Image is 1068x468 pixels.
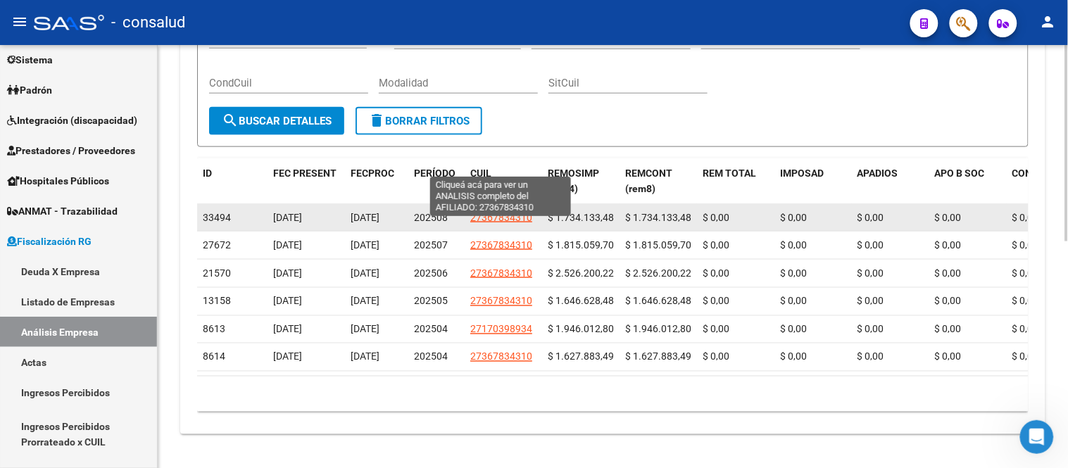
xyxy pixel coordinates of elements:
span: $ 1.734.133,48 [548,212,614,223]
span: 202504 [414,351,448,362]
span: [DATE] [273,212,302,223]
span: 8613 [203,324,225,335]
span: 27170398934 [470,324,532,335]
span: $ 1.815.059,70 [625,239,691,251]
span: 27367834310 [470,351,532,362]
span: [DATE] [273,351,302,362]
span: $ 1.627.883,49 [548,351,614,362]
span: $ 0,00 [703,296,729,307]
span: $ 0,00 [1012,324,1039,335]
span: [DATE] [351,212,379,223]
span: [DATE] [273,324,302,335]
span: 33494 [203,212,231,223]
datatable-header-cell: APO B SOC [929,158,1007,205]
button: Borrar Filtros [356,107,482,135]
span: $ 0,00 [1012,212,1039,223]
span: $ 0,00 [935,239,962,251]
span: $ 0,00 [780,324,807,335]
span: $ 0,00 [780,212,807,223]
span: ID [203,167,212,179]
span: 27367834310 [470,296,532,307]
span: $ 0,00 [1012,351,1039,362]
datatable-header-cell: CUIL [465,158,542,205]
datatable-header-cell: REMOSIMP (rem4) [542,158,620,205]
span: 202508 [414,212,448,223]
mat-icon: person [1040,13,1057,30]
mat-icon: search [222,112,239,129]
span: $ 0,00 [857,267,884,279]
span: REM TOTAL [703,167,756,179]
span: APADIOS [857,167,898,179]
span: PERÍODO [414,167,456,179]
span: $ 0,00 [935,212,962,223]
span: 27367834310 [470,267,532,279]
iframe: Intercom live chat [1020,420,1054,454]
span: $ 0,00 [780,351,807,362]
span: Borrar Filtros [368,115,470,127]
span: IMPOSAD [780,167,824,179]
button: Buscar Detalles [209,107,344,135]
span: $ 0,00 [857,351,884,362]
span: APO B SOC [935,167,985,179]
span: $ 2.526.200,22 [625,267,691,279]
span: $ 1.646.628,48 [548,296,614,307]
span: Prestadores / Proveedores [7,143,135,158]
span: $ 1.946.012,80 [548,324,614,335]
span: [DATE] [351,296,379,307]
datatable-header-cell: IMPOSAD [774,158,852,205]
span: $ 0,00 [935,324,962,335]
span: Integración (discapacidad) [7,113,137,128]
span: [DATE] [273,267,302,279]
span: [DATE] [351,324,379,335]
span: [DATE] [351,267,379,279]
span: 13158 [203,296,231,307]
span: $ 0,00 [780,267,807,279]
span: $ 0,00 [780,296,807,307]
span: REMCONT (rem8) [625,167,672,195]
span: Fiscalización RG [7,234,92,249]
span: FECPROC [351,167,394,179]
span: $ 0,00 [935,296,962,307]
span: ANMAT - Trazabilidad [7,203,118,219]
span: $ 0,00 [935,267,962,279]
span: 27367834310 [470,212,532,223]
datatable-header-cell: PERÍODO [408,158,465,205]
span: Hospitales Públicos [7,173,109,189]
span: $ 0,00 [780,239,807,251]
span: 27672 [203,239,231,251]
span: 202504 [414,324,448,335]
span: $ 2.526.200,22 [548,267,614,279]
span: $ 0,00 [857,212,884,223]
span: $ 0,00 [935,351,962,362]
datatable-header-cell: APADIOS [852,158,929,205]
span: 27367834310 [470,239,532,251]
mat-icon: delete [368,112,385,129]
span: - consalud [111,7,185,38]
span: Buscar Detalles [222,115,332,127]
datatable-header-cell: FECPROC [345,158,408,205]
datatable-header-cell: FEC PRESENT [268,158,345,205]
span: $ 0,00 [857,324,884,335]
span: $ 1.646.628,48 [625,296,691,307]
span: 202505 [414,296,448,307]
datatable-header-cell: ID [197,158,268,205]
span: $ 1.734.133,48 [625,212,691,223]
datatable-header-cell: REM TOTAL [697,158,774,205]
span: [DATE] [273,296,302,307]
span: $ 0,00 [1012,267,1039,279]
span: $ 0,00 [703,212,729,223]
span: $ 0,00 [703,324,729,335]
span: $ 1.627.883,49 [625,351,691,362]
span: $ 1.946.012,80 [625,324,691,335]
span: 8614 [203,351,225,362]
span: 21570 [203,267,231,279]
span: $ 0,00 [703,239,729,251]
span: $ 0,00 [857,239,884,251]
span: $ 1.815.059,70 [548,239,614,251]
span: [DATE] [273,239,302,251]
mat-icon: menu [11,13,28,30]
span: REMOSIMP (rem4) [548,167,599,195]
span: FEC PRESENT [273,167,337,179]
span: CUIL [470,167,491,179]
span: Sistema [7,52,53,68]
